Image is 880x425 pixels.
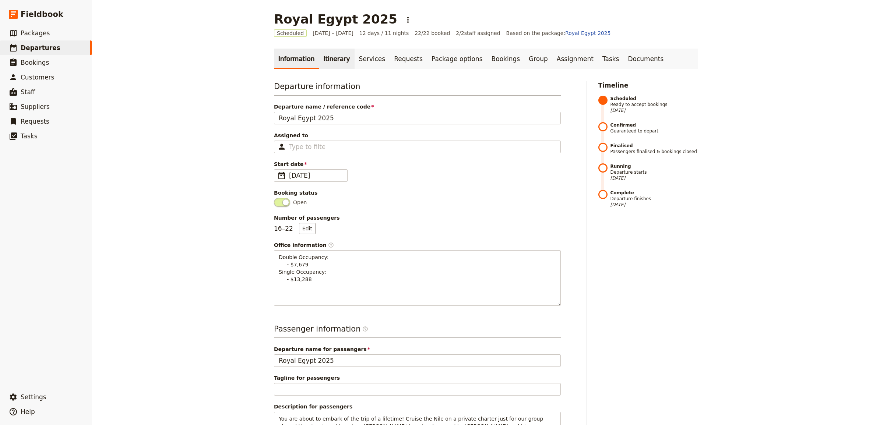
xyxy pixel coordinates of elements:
span: Departures [21,44,60,52]
span: Settings [21,393,46,401]
span: Double Occupancy: - $7,679 Single Occupancy: - $13,288 [279,254,328,282]
span: Tagline for passengers [274,374,561,382]
span: Staff [21,88,35,96]
span: Ready to accept bookings [610,96,698,113]
span: ​ [362,326,368,335]
span: Fieldbook [21,9,63,20]
strong: Running [610,163,698,169]
span: Departure name for passengers [274,346,561,353]
input: Departure name for passengers [274,354,561,367]
a: Tasks [598,49,624,69]
span: Guaranteed to depart [610,122,698,134]
span: ​ [362,326,368,332]
a: Package options [427,49,487,69]
span: [DATE] [610,202,698,208]
input: Departure name / reference code [274,112,561,124]
a: Assignment [552,49,598,69]
div: Booking status [274,189,561,196]
span: Requests [21,118,49,125]
span: 2 / 2 staff assigned [456,29,500,37]
span: Start date [274,160,561,168]
strong: Finalised [610,143,698,149]
a: Services [355,49,390,69]
span: [DATE] – [DATE] [313,29,353,37]
span: Packages [21,29,50,37]
button: Number of passengers16–22 [299,223,316,234]
div: Description for passengers [274,403,561,410]
span: Tasks [21,132,38,140]
span: Suppliers [21,103,50,110]
span: Number of passengers [274,214,561,222]
a: Group [524,49,552,69]
h3: Departure information [274,81,561,96]
button: Actions [402,14,414,26]
a: Itinerary [319,49,354,69]
span: 12 days / 11 nights [359,29,409,37]
span: Scheduled [274,29,307,37]
span: ​ [277,171,286,180]
a: Royal Egypt 2025 [565,30,610,36]
p: 16 – 22 [274,223,316,234]
span: Bookings [21,59,49,66]
span: [DATE] [289,171,343,180]
span: Customers [21,74,54,81]
a: Requests [390,49,427,69]
span: Passengers finalised & bookings closed [610,143,698,155]
input: Tagline for passengers [274,383,561,396]
h3: Passenger information [274,323,561,338]
span: ​ [328,242,334,248]
span: Departure finishes [610,190,698,208]
strong: Confirmed [610,122,698,128]
h1: Royal Egypt 2025 [274,12,397,26]
a: Bookings [487,49,524,69]
span: Open [293,199,307,206]
input: Assigned to [289,142,325,151]
strong: Complete [610,190,698,196]
span: [DATE] [610,107,698,113]
strong: Scheduled [610,96,698,102]
span: Departure name / reference code [274,103,561,110]
span: Departure starts [610,163,698,181]
span: [DATE] [610,175,698,181]
div: Office information [274,241,561,249]
span: Help [21,408,35,415]
h2: Timeline [598,81,698,90]
span: Assigned to [274,132,561,139]
span: Based on the package: [506,29,611,37]
a: Documents [623,49,668,69]
span: 22/22 booked [415,29,450,37]
a: Information [274,49,319,69]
